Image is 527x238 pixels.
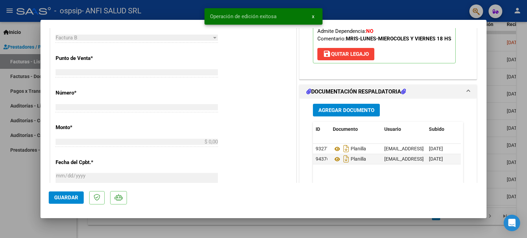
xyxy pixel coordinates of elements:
strong: MRIS-LUNES-MIEROCOLES Y VIERNES 18 HS [346,36,451,42]
span: Guardar [54,195,78,201]
span: 93277 [316,146,329,151]
p: Fecha del Cpbt. [56,159,126,166]
datatable-header-cell: Acción [460,122,495,137]
span: [EMAIL_ADDRESS][DOMAIN_NAME] - ANFI SALUD - [384,156,493,162]
strong: NO [366,28,373,34]
span: Operación de edición exitosa [210,13,277,20]
span: Planilla [333,146,366,152]
span: Usuario [384,126,401,132]
button: x [306,10,320,23]
span: Subido [429,126,444,132]
span: Agregar Documento [318,107,374,113]
div: Open Intercom Messenger [504,215,520,231]
span: [DATE] [429,146,443,151]
span: Planilla [333,156,366,162]
span: Quitar Legajo [323,51,369,57]
p: Número [56,89,126,97]
h1: DOCUMENTACIÓN RESPALDATORIA [306,88,406,96]
span: [DATE] [429,156,443,162]
datatable-header-cell: Subido [426,122,460,137]
datatable-header-cell: ID [313,122,330,137]
span: x [312,13,314,20]
button: Quitar Legajo [317,48,374,60]
i: Descargar documento [342,153,351,164]
datatable-header-cell: Usuario [382,122,426,137]
i: Descargar documento [342,143,351,154]
span: ID [316,126,320,132]
span: 94376 [316,156,329,162]
button: Guardar [49,191,84,204]
span: Documento [333,126,358,132]
button: Agregar Documento [313,104,380,116]
p: Punto de Venta [56,54,126,62]
span: [EMAIL_ADDRESS][DOMAIN_NAME] - ANFI SALUD - [384,146,493,151]
span: Factura B [56,35,77,41]
p: Monto [56,124,126,131]
mat-expansion-panel-header: DOCUMENTACIÓN RESPALDATORIA [300,85,477,99]
datatable-header-cell: Documento [330,122,382,137]
span: Comentario: [317,36,451,42]
mat-icon: save [323,50,331,58]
